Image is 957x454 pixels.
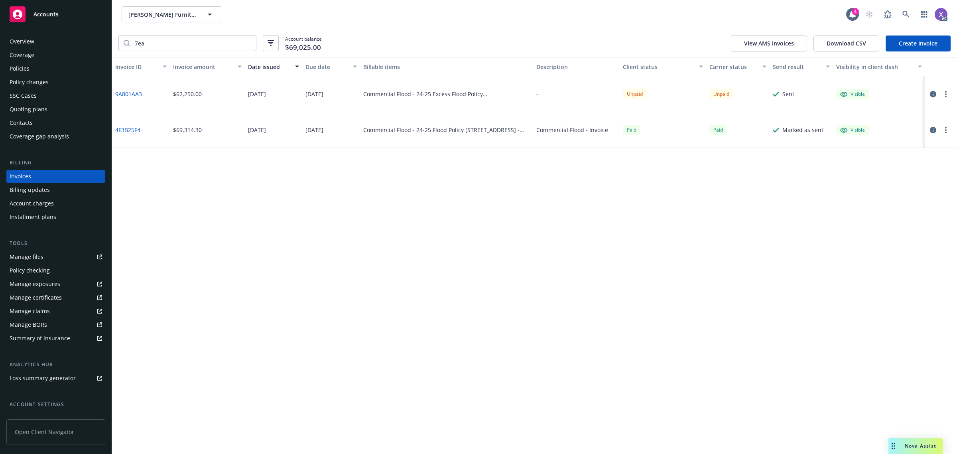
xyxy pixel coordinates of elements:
div: Coverage [10,49,34,61]
a: Accounts [6,3,105,26]
a: Policies [6,62,105,75]
div: Summary of insurance [10,332,70,345]
div: Carrier status [709,63,758,71]
div: Visibility in client dash [836,63,913,71]
div: SSC Cases [10,89,37,102]
button: View AMS invoices [731,36,807,51]
a: 4F3B25F4 [115,126,140,134]
a: SSC Cases [6,89,105,102]
a: Search [898,6,914,22]
div: Manage exposures [10,278,60,290]
button: Send result [770,57,833,76]
a: Account charges [6,197,105,210]
div: Quoting plans [10,103,47,116]
div: [DATE] [248,126,266,134]
a: Coverage gap analysis [6,130,105,143]
span: Open Client Navigator [6,419,105,444]
div: - [536,90,538,98]
div: Installment plans [10,211,56,223]
svg: Search [124,40,130,46]
div: Commercial Flood - 24-25 Flood Policy [STREET_ADDRESS] - 7EA7PP1003051-00 [363,126,530,134]
button: Visibility in client dash [833,57,925,76]
div: Overview [10,35,34,48]
button: Due date [302,57,360,76]
div: Due date [305,63,348,71]
div: Commercial Flood - 24-25 Excess Flood Policy [STREET_ADDRESS] - 7EA7PP1003051-01 [363,90,530,98]
a: Invoices [6,170,105,183]
img: photo [935,8,947,21]
div: Policies [10,62,30,75]
button: Invoice ID [112,57,170,76]
a: Loss summary generator [6,372,105,385]
div: Billable items [363,63,530,71]
button: Date issued [245,57,303,76]
a: Manage exposures [6,278,105,290]
div: Manage BORs [10,318,47,331]
div: Manage certificates [10,291,62,304]
div: Paid [709,125,727,135]
div: Manage files [10,251,43,263]
a: Switch app [916,6,932,22]
span: [PERSON_NAME] Furniture Co. [128,10,197,19]
div: Billing [6,159,105,167]
a: Manage certificates [6,291,105,304]
button: [PERSON_NAME] Furniture Co. [122,6,221,22]
div: Loss summary generator [10,372,76,385]
div: Invoice ID [115,63,158,71]
div: Visible [840,91,865,98]
button: Download CSV [813,36,879,51]
div: 4 [852,8,859,15]
div: Manage claims [10,305,50,318]
a: Create Invoice [886,36,951,51]
div: Tools [6,239,105,247]
div: Send result [773,63,821,71]
div: Paid [623,125,640,135]
div: Contacts [10,116,33,129]
div: [DATE] [305,126,323,134]
a: Manage claims [6,305,105,318]
div: Service team [10,412,44,424]
div: Account settings [6,401,105,409]
div: Client status [623,63,694,71]
div: Sent [782,90,794,98]
div: Description [536,63,616,71]
div: Coverage gap analysis [10,130,69,143]
button: Invoice amount [170,57,245,76]
span: Nova Assist [905,442,936,449]
div: $69,314.30 [173,126,202,134]
div: Invoices [10,170,31,183]
button: Carrier status [706,57,770,76]
span: $69,025.00 [285,42,321,53]
button: Nova Assist [888,438,943,454]
a: Installment plans [6,211,105,223]
div: Invoice amount [173,63,233,71]
span: Accounts [33,11,59,18]
a: Quoting plans [6,103,105,116]
div: Policy checking [10,264,50,277]
div: Account charges [10,197,54,210]
div: Analytics hub [6,361,105,369]
a: Summary of insurance [6,332,105,345]
a: Service team [6,412,105,424]
div: [DATE] [305,90,323,98]
a: Coverage [6,49,105,61]
a: Overview [6,35,105,48]
div: Drag to move [888,438,898,454]
a: Policy checking [6,264,105,277]
span: Account balance [285,36,322,51]
div: Marked as sent [782,126,823,134]
a: Contacts [6,116,105,129]
button: Description [533,57,620,76]
a: Billing updates [6,184,105,196]
input: Filter by keyword... [130,36,256,51]
div: [DATE] [248,90,266,98]
a: Start snowing [861,6,877,22]
div: Billing updates [10,184,50,196]
a: Manage files [6,251,105,263]
button: Billable items [360,57,533,76]
div: Visible [840,126,865,134]
a: 9A801AA3 [115,90,142,98]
